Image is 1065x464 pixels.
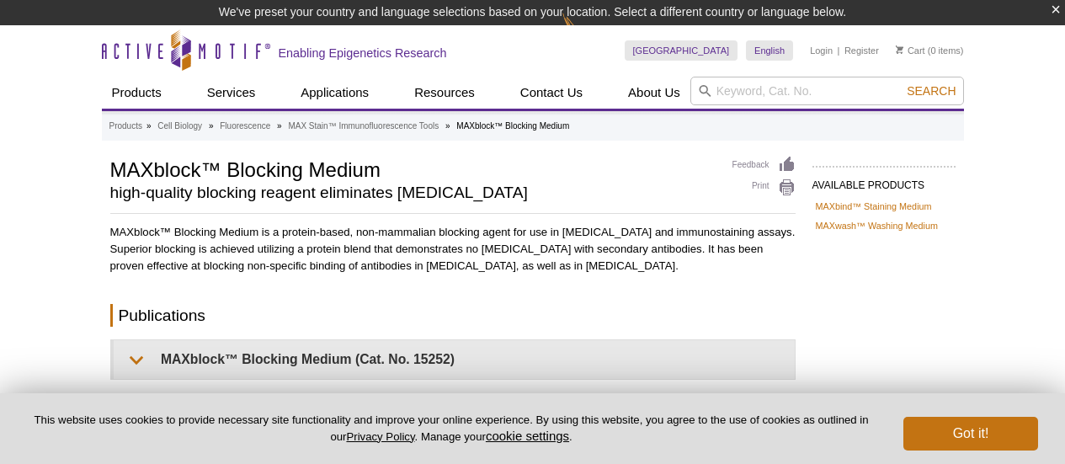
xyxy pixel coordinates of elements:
[618,77,690,109] a: About Us
[27,413,876,445] p: This website uses cookies to provide necessary site functionality and improve your online experie...
[456,121,569,131] li: MAXblock™ Blocking Medium
[110,185,716,200] h2: high-quality blocking reagent eliminates [MEDICAL_DATA]
[279,45,447,61] h2: Enabling Epigenetics Research
[812,166,956,196] h2: AVAILABLE PRODUCTS
[896,45,925,56] a: Cart
[346,430,414,443] a: Privacy Policy
[816,199,932,214] a: MAXbind™ Staining Medium
[109,119,142,134] a: Products
[816,218,938,233] a: MAXwash™ Washing Medium
[907,84,956,98] span: Search
[810,45,833,56] a: Login
[209,121,214,131] li: »
[114,340,795,378] summary: MAXblock™ Blocking Medium (Cat. No. 15252)
[146,121,152,131] li: »
[197,77,266,109] a: Services
[732,179,796,197] a: Print
[690,77,964,105] input: Keyword, Cat. No.
[844,45,879,56] a: Register
[896,45,903,54] img: Your Cart
[288,119,439,134] a: MAX Stain™ Immunofluorescence Tools
[510,77,593,109] a: Contact Us
[732,156,796,174] a: Feedback
[445,121,450,131] li: »
[902,83,961,99] button: Search
[220,119,270,134] a: Fluorescence
[562,13,607,52] img: Change Here
[486,429,569,443] button: cookie settings
[746,40,793,61] a: English
[625,40,738,61] a: [GEOGRAPHIC_DATA]
[896,40,964,61] li: (0 items)
[110,156,716,181] h1: MAXblock™ Blocking Medium
[110,304,796,327] h2: Publications
[157,119,202,134] a: Cell Biology
[277,121,282,131] li: »
[838,40,840,61] li: |
[404,77,485,109] a: Resources
[290,77,379,109] a: Applications
[110,224,796,275] p: MAXblock™ Blocking Medium is a protein-based, non-mammalian blocking agent for use in [MEDICAL_DA...
[102,77,172,109] a: Products
[903,417,1038,451] button: Got it!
